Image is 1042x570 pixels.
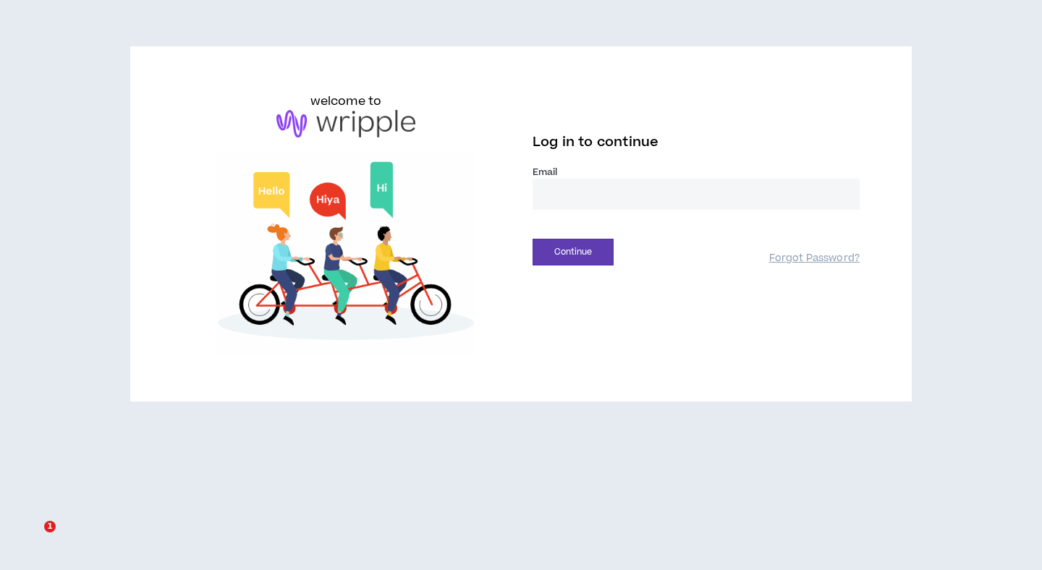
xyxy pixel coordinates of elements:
[533,239,614,265] button: Continue
[310,93,382,110] h6: welcome to
[533,166,860,179] label: Email
[276,110,415,137] img: logo-brand.png
[182,152,509,356] img: Welcome to Wripple
[14,521,49,556] iframe: Intercom live chat
[769,252,860,265] a: Forgot Password?
[533,133,658,151] span: Log in to continue
[44,521,56,532] span: 1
